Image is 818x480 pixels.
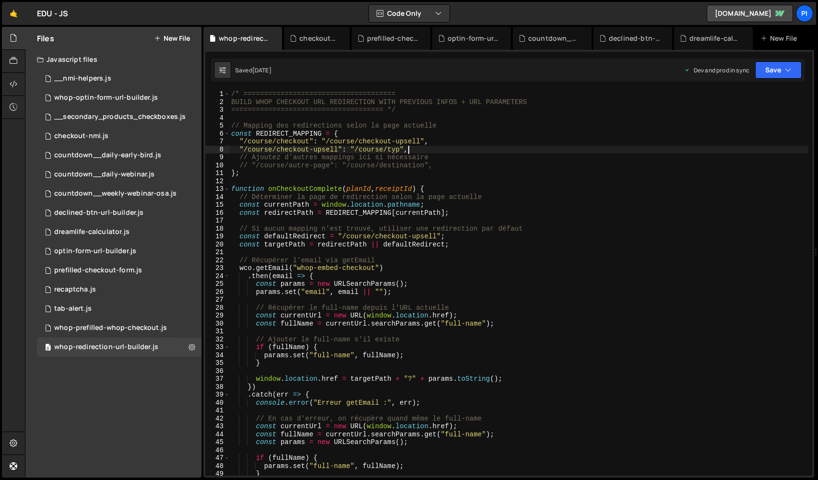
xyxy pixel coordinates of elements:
[205,296,230,304] div: 27
[205,343,230,351] div: 33
[205,391,230,399] div: 39
[25,50,202,69] div: Javascript files
[54,228,130,236] div: dreamlife-calculator.js
[235,66,272,74] div: Saved
[37,299,202,318] div: 12844/35655.js
[205,336,230,344] div: 32
[205,367,230,375] div: 36
[760,34,801,43] div: New File
[37,127,202,146] div: 12844/31459.js
[609,34,661,43] div: declined-btn-url-builder.js
[205,233,230,241] div: 19
[37,203,202,222] div: 12844/31896.js
[205,359,230,367] div: 35
[205,146,230,154] div: 8
[205,312,230,320] div: 29
[37,146,202,165] div: 12844/35707.js
[205,431,230,439] div: 44
[37,33,54,44] h2: Files
[54,113,186,121] div: __secondary_products_checkboxes.js
[37,8,68,19] div: EDU - JS
[448,34,499,43] div: optin-form-url-builder.js
[205,122,230,130] div: 5
[205,470,230,478] div: 49
[205,351,230,360] div: 34
[205,446,230,455] div: 46
[205,169,230,177] div: 11
[367,34,419,43] div: prefilled-checkout-form.js
[54,74,111,83] div: __nmi-helpers.js
[37,280,202,299] div: 12844/34738.js
[37,261,202,280] div: 12844/31892.js
[54,343,158,351] div: whop-redirection-url-builder.js
[205,201,230,209] div: 15
[37,69,202,88] div: 12844/31702.js
[219,34,271,43] div: whop-redirection-url-builder.js
[205,272,230,281] div: 24
[205,438,230,446] div: 45
[205,209,230,217] div: 16
[205,462,230,470] div: 48
[205,288,230,296] div: 26
[205,248,230,257] div: 21
[2,2,25,25] a: 🤙
[45,344,51,352] span: 0
[205,399,230,407] div: 40
[205,225,230,233] div: 18
[205,257,230,265] div: 22
[54,285,96,294] div: recaptcha.js
[54,94,158,102] div: whop-optin-form-url-builder.js
[205,185,230,193] div: 13
[796,5,813,22] a: Pi
[755,61,802,79] button: Save
[54,304,92,313] div: tab-alert.js
[54,324,167,332] div: whop-prefilled-whop-checkout.js
[54,266,142,275] div: prefilled-checkout-form.js
[205,280,230,288] div: 25
[205,383,230,391] div: 38
[54,151,161,160] div: countdown__daily-early-bird.js
[205,153,230,162] div: 9
[205,264,230,272] div: 23
[154,35,190,42] button: New File
[205,138,230,146] div: 7
[205,193,230,201] div: 14
[205,162,230,170] div: 10
[528,34,580,43] div: countdown__weekly-webinar-osa.js
[205,304,230,312] div: 28
[205,375,230,383] div: 37
[684,66,749,74] div: Dev and prod in sync
[205,114,230,122] div: 4
[37,184,202,203] div: 12844/31643.js
[252,66,272,74] div: [DATE]
[205,90,230,98] div: 1
[205,106,230,114] div: 3
[37,165,202,184] div: 12844/36864.js
[37,107,204,127] div: 12844/31703.js
[54,189,177,198] div: countdown__weekly-webinar-osa.js
[689,34,741,43] div: dreamlife-calculator.js
[205,320,230,328] div: 30
[54,170,154,179] div: countdown__daily-webinar.js
[205,328,230,336] div: 31
[37,88,202,107] div: 12844/47193.js
[37,318,202,338] div: 12844/47138.js
[205,407,230,415] div: 41
[205,241,230,249] div: 20
[299,34,338,43] div: checkout-nmi.js
[205,177,230,186] div: 12
[707,5,793,22] a: [DOMAIN_NAME]
[205,130,230,138] div: 6
[37,222,202,242] div: 12844/34969.js
[54,132,108,140] div: checkout-nmi.js
[205,422,230,431] div: 43
[205,217,230,225] div: 17
[205,415,230,423] div: 42
[37,242,202,261] div: 12844/31893.js
[54,209,143,217] div: declined-btn-url-builder.js
[205,98,230,106] div: 2
[54,247,136,256] div: optin-form-url-builder.js
[205,454,230,462] div: 47
[37,338,202,357] div: 12844/47132.js
[369,5,450,22] button: Code Only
